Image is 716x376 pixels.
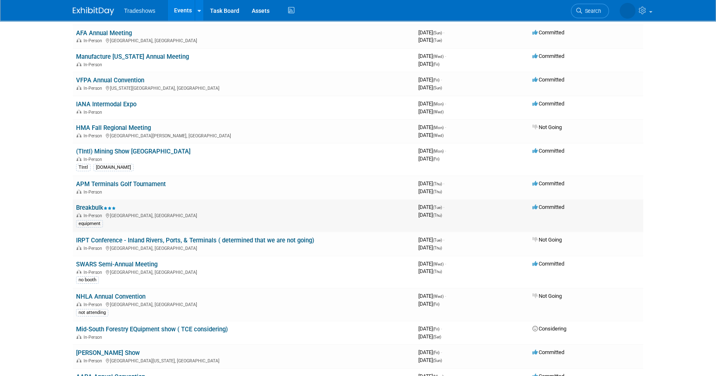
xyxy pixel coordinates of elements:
[433,62,439,67] span: (Fri)
[76,157,81,161] img: In-Person Event
[76,301,412,307] div: [GEOGRAPHIC_DATA], [GEOGRAPHIC_DATA]
[443,180,444,187] span: -
[84,110,105,115] span: In-Person
[76,53,189,60] a: Manufacture [US_STATE] Annual Meeting
[433,262,444,266] span: (Wed)
[532,204,564,210] span: Committed
[76,77,144,84] a: VFPA Annual Convention
[84,157,105,162] span: In-Person
[433,86,442,90] span: (Sun)
[433,238,442,242] span: (Tue)
[433,38,442,43] span: (Tue)
[433,149,444,153] span: (Mon)
[76,335,81,339] img: In-Person Event
[418,84,442,91] span: [DATE]
[620,3,635,19] img: Matlyn Lowrey
[532,101,564,107] span: Committed
[418,349,442,355] span: [DATE]
[418,244,442,251] span: [DATE]
[76,29,132,37] a: AFA Annual Meeting
[433,125,444,130] span: (Mon)
[418,156,439,162] span: [DATE]
[76,213,81,217] img: In-Person Event
[418,333,441,340] span: [DATE]
[76,180,166,188] a: APM Terminals Golf Tournament
[84,335,105,340] span: In-Person
[418,293,446,299] span: [DATE]
[76,244,412,251] div: [GEOGRAPHIC_DATA], [GEOGRAPHIC_DATA]
[441,349,442,355] span: -
[418,29,444,36] span: [DATE]
[433,294,444,299] span: (Wed)
[76,358,81,362] img: In-Person Event
[443,29,444,36] span: -
[84,358,105,364] span: In-Person
[76,37,412,43] div: [GEOGRAPHIC_DATA], [GEOGRAPHIC_DATA]
[418,326,442,332] span: [DATE]
[445,124,446,130] span: -
[76,38,81,42] img: In-Person Event
[433,189,442,194] span: (Thu)
[433,31,442,35] span: (Sun)
[532,349,564,355] span: Committed
[418,148,446,154] span: [DATE]
[418,61,439,67] span: [DATE]
[76,302,81,306] img: In-Person Event
[433,157,439,161] span: (Fri)
[84,86,105,91] span: In-Person
[76,110,81,114] img: In-Person Event
[443,237,444,243] span: -
[418,101,446,107] span: [DATE]
[76,326,228,333] a: Mid-South Forestry EQuipment show ( TCE considering)
[532,261,564,267] span: Committed
[532,29,564,36] span: Committed
[76,189,81,194] img: In-Person Event
[418,261,446,267] span: [DATE]
[76,124,151,132] a: HMA Fall Regional Meeting
[84,270,105,275] span: In-Person
[532,53,564,59] span: Committed
[532,124,562,130] span: Not Going
[84,302,105,307] span: In-Person
[445,148,446,154] span: -
[433,358,442,363] span: (Sun)
[76,309,108,316] div: not attending
[84,38,105,43] span: In-Person
[582,8,601,14] span: Search
[76,293,146,300] a: NHLA Annual Convention
[418,108,444,115] span: [DATE]
[441,77,442,83] span: -
[93,164,134,171] div: [DOMAIN_NAME]
[433,78,439,82] span: (Fri)
[418,237,444,243] span: [DATE]
[418,357,442,363] span: [DATE]
[445,53,446,59] span: -
[433,302,439,307] span: (Fri)
[433,269,442,274] span: (Thu)
[76,237,314,244] a: IRPT Conference - Inland Rivers, Ports, & Terminals ( determined that we are not going)
[76,349,140,357] a: [PERSON_NAME] Show
[76,132,412,139] div: [GEOGRAPHIC_DATA][PERSON_NAME], [GEOGRAPHIC_DATA]
[418,37,442,43] span: [DATE]
[84,133,105,139] span: In-Person
[76,268,412,275] div: [GEOGRAPHIC_DATA], [GEOGRAPHIC_DATA]
[441,326,442,332] span: -
[532,180,564,187] span: Committed
[418,204,444,210] span: [DATE]
[445,293,446,299] span: -
[532,326,566,332] span: Considering
[418,53,446,59] span: [DATE]
[76,62,81,66] img: In-Person Event
[76,276,99,284] div: no booth
[76,204,116,211] a: Breakbulk
[571,4,609,18] a: Search
[73,7,114,15] img: ExhibitDay
[76,133,81,137] img: In-Person Event
[433,335,441,339] span: (Sat)
[532,77,564,83] span: Committed
[84,189,105,195] span: In-Person
[418,132,444,138] span: [DATE]
[433,54,444,59] span: (Wed)
[532,148,564,154] span: Committed
[418,268,442,274] span: [DATE]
